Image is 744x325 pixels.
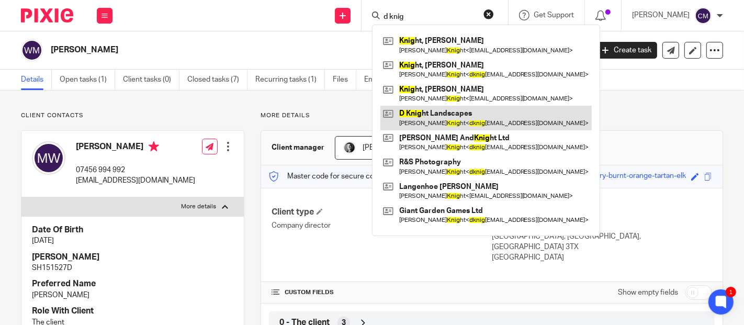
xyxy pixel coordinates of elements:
[60,70,115,90] a: Open tasks (1)
[632,10,690,20] p: [PERSON_NAME]
[483,9,494,19] button: Clear
[269,171,449,182] p: Master code for secure communications and files
[21,70,52,90] a: Details
[382,13,477,22] input: Search
[76,165,195,175] p: 07456 994 992
[32,141,65,175] img: svg%3E
[618,287,678,298] label: Show empty fields
[726,287,736,297] div: 1
[76,141,195,154] h4: [PERSON_NAME]
[272,207,492,218] h4: Client type
[32,225,233,236] h4: Date Of Birth
[272,220,492,231] p: Company director
[534,12,574,19] span: Get Support
[492,207,712,218] h4: Address
[187,70,247,90] a: Closed tasks (7)
[32,290,233,300] p: [PERSON_NAME]
[333,70,356,90] a: Files
[123,70,179,90] a: Client tasks (0)
[272,288,492,297] h4: CUSTOM FIELDS
[32,263,233,273] p: SH151527D
[492,252,712,263] p: [GEOGRAPHIC_DATA]
[364,70,393,90] a: Emails
[21,8,73,23] img: Pixie
[492,231,712,253] p: [GEOGRAPHIC_DATA], [GEOGRAPHIC_DATA], [GEOGRAPHIC_DATA] 3TX
[363,144,420,151] span: [PERSON_NAME]
[492,220,712,231] p: [STREET_ADDRESS]
[590,171,686,183] div: furry-burnt-orange-tartan-elk
[255,70,325,90] a: Recurring tasks (1)
[32,306,233,317] h4: Role With Client
[76,175,195,186] p: [EMAIL_ADDRESS][DOMAIN_NAME]
[32,236,233,246] p: [DATE]
[149,141,159,152] i: Primary
[182,203,217,211] p: More details
[21,111,244,120] p: Client contacts
[21,39,43,61] img: svg%3E
[343,141,356,154] img: DSC_9061-3.jpg
[261,111,723,120] p: More details
[272,142,324,153] h3: Client manager
[695,7,712,24] img: svg%3E
[32,252,233,263] h4: [PERSON_NAME]
[596,42,657,59] a: Create task
[32,278,233,289] h4: Preferred Name
[51,44,475,55] h2: [PERSON_NAME]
